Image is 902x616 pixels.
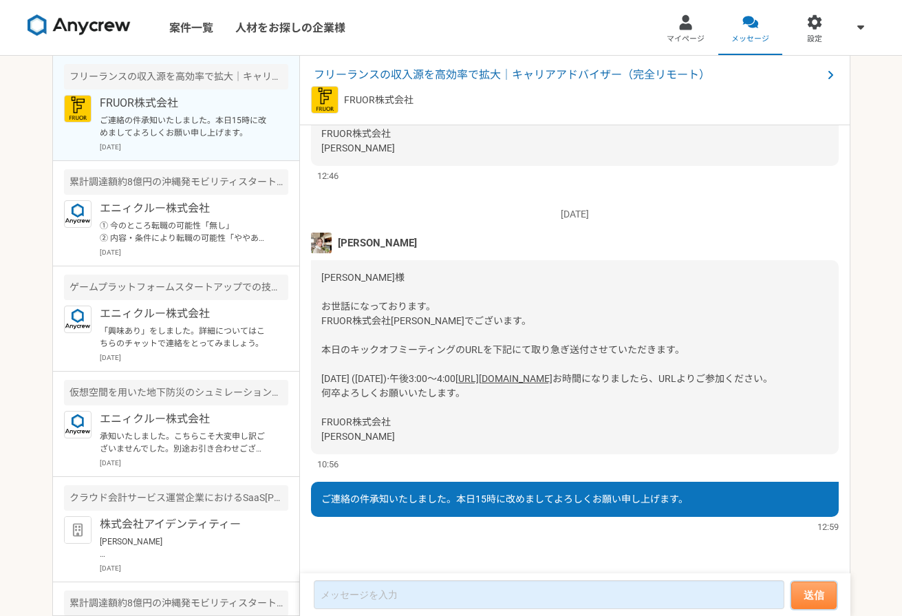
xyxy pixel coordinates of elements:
span: マイページ [667,34,705,45]
span: 12:59 [817,520,839,533]
p: エニィクルー株式会社 [100,200,270,217]
div: 累計調達額約8億円の沖縄発モビリティスタートアップ テックリード [64,169,288,195]
img: logo_text_blue_01.png [64,200,92,228]
img: FRUOR%E3%83%AD%E3%82%B3%E3%82%99.png [64,95,92,123]
p: [DATE] [100,563,288,573]
div: 仮想空間を用いた地下防災のシュミレーションシステム開発 Unityエンジニア [64,380,288,405]
button: 送信 [791,582,837,609]
p: 承知いたしました。こちらこそ大変申し訳ございませんでした。別途お引き合わせございましたら随時ご連絡いただければと思います。引き続きよろしくお願いいたします。 [100,430,270,455]
span: 10:56 [317,458,339,471]
img: unnamed.jpg [311,233,332,253]
p: エニィクルー株式会社 [100,306,270,322]
a: [URL][DOMAIN_NAME] [455,373,552,384]
p: エニィクルー株式会社 [100,411,270,427]
p: 「興味あり」をしました。詳細についてはこちらのチャットで連絡をとってみましょう。 [100,325,270,350]
p: [DATE] [100,458,288,468]
p: ① 今のところ転職の可能性「無し」 ② 内容・条件により転職の可能性「ややあり」（1年以上先） ③ 内容・条件により転職の可能性「あり」（半年から1年以内程度） ④ 転職を「積極的に検討中」（半... [100,220,270,244]
img: FRUOR%E3%83%AD%E3%82%B3%E3%82%99.png [311,86,339,114]
p: FRUOR株式会社 [344,93,414,107]
p: ご連絡の件承知いたしました。本日15時に改めましてよろしくお願い申し上げます。 [100,114,270,139]
span: [PERSON_NAME]様 お世話になっております。 FRUOR株式会社[PERSON_NAME]でございます。 本日のキックオフミーティングのURLを下記にて取り急ぎ送付させていただきます。... [321,272,685,384]
span: メッセージ [731,34,769,45]
p: FRUOR株式会社 [100,95,270,111]
span: ご連絡の件承知いたしました。本日15時に改めましてよろしくお願い申し上げます。 [321,493,688,505]
span: 12:46 [317,169,339,182]
img: logo_text_blue_01.png [64,306,92,333]
span: フリーランスの収入源を高効率で拡大｜キャリアアドバイザー（完全リモート） [314,67,822,83]
div: ゲームプラットフォームスタートアップでの技術責任者ポジション（VPoE）を募集 [64,275,288,300]
img: logo_text_blue_01.png [64,411,92,438]
span: お時間になりましたら、URLよりご参加ください。 何卒よろしくお願いいたします。 FRUOR株式会社 [PERSON_NAME] [321,373,773,442]
img: default_org_logo-42cde973f59100197ec2c8e796e4974ac8490bb5b08a0eb061ff975e4574aa76.png [64,516,92,544]
p: [DATE] [100,352,288,363]
p: [DATE] [100,247,288,257]
span: [DATE]のキックオフミーティングの参加URL等、 公式LINEよりお送りさせていただきます。 お忙しい中恐縮ではございますが、 ご登録の上、ご連絡よろしくお願いいたします。 FRUOR株式会... [321,56,727,153]
p: 株式会社アイデンティティー [100,516,270,533]
img: 8DqYSo04kwAAAAASUVORK5CYII= [28,14,131,36]
div: クラウド会計サービス運営企業におけるSaaS[PERSON_NAME]管理ツールのバックエンド開発 [64,485,288,511]
div: フリーランスの収入源を高効率で拡大｜キャリアアドバイザー（完全リモート） [64,64,288,89]
p: [DATE] [311,207,839,222]
p: [PERSON_NAME] お世話になっております。 株式会社アイデンティティーのテクフリカウンセラーです。 ご返信いただきありがとうございます。 確認したところ今回ご紹介させていただいた案件は... [100,535,270,560]
p: [DATE] [100,142,288,152]
div: 累計調達額約8億円の沖縄発モビリティスタートアップ テックリード [64,591,288,616]
span: [PERSON_NAME] [338,235,417,251]
span: 設定 [807,34,822,45]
